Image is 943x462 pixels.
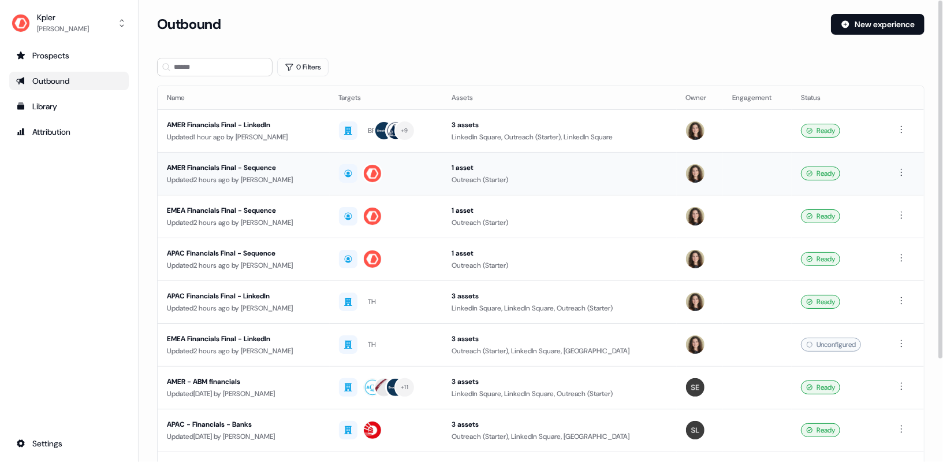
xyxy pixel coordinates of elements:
[167,419,320,430] div: APAC - Financials - Banks
[686,293,705,311] img: Alexandra
[368,296,377,308] div: TH
[801,338,861,352] div: Unconfigured
[16,438,122,449] div: Settings
[801,124,840,138] div: Ready
[452,131,668,143] div: LinkedIn Square, Outreach (Starter), LinkedIn Square
[723,86,792,109] th: Engagement
[686,121,705,140] img: Alexandra
[442,86,677,109] th: Assets
[801,167,840,180] div: Ready
[167,431,320,442] div: Updated [DATE] by [PERSON_NAME]
[452,419,668,430] div: 3 assets
[277,58,329,76] button: 0 Filters
[158,86,330,109] th: Name
[452,431,668,442] div: Outreach (Starter), LinkedIn Square, [GEOGRAPHIC_DATA]
[452,260,668,271] div: Outreach (Starter)
[9,434,129,453] a: Go to integrations
[452,302,668,314] div: LinkedIn Square, LinkedIn Square, Outreach (Starter)
[452,119,668,131] div: 3 assets
[801,209,840,223] div: Ready
[452,247,668,259] div: 1 asset
[368,125,377,136] div: BR
[167,205,320,216] div: EMEA Financials Final - Sequence
[167,260,320,271] div: Updated 2 hours ago by [PERSON_NAME]
[677,86,724,109] th: Owner
[167,217,320,228] div: Updated 2 hours ago by [PERSON_NAME]
[167,388,320,400] div: Updated [DATE] by [PERSON_NAME]
[801,252,840,266] div: Ready
[452,217,668,228] div: Outreach (Starter)
[167,333,320,345] div: EMEA Financials Final - LinkedIn
[157,16,221,33] h3: Outbound
[16,101,122,112] div: Library
[9,97,129,116] a: Go to templates
[16,50,122,61] div: Prospects
[401,125,408,136] div: + 9
[686,335,705,354] img: Alexandra
[9,72,129,90] a: Go to outbound experience
[330,86,442,109] th: Targets
[9,123,129,141] a: Go to attribution
[167,345,320,357] div: Updated 2 hours ago by [PERSON_NAME]
[686,207,705,226] img: Alexandra
[167,162,320,173] div: AMER Financials Final - Sequence
[167,247,320,259] div: APAC Financials Final - Sequence
[792,86,885,109] th: Status
[452,388,668,400] div: LinkedIn Square, LinkedIn Square, Outreach (Starter)
[801,380,840,394] div: Ready
[16,75,122,87] div: Outbound
[452,205,668,216] div: 1 asset
[167,174,320,186] div: Updated 2 hours ago by [PERSON_NAME]
[686,164,705,183] img: Alexandra
[16,126,122,138] div: Attribution
[452,174,668,186] div: Outreach (Starter)
[831,14,925,35] button: New experience
[801,295,840,309] div: Ready
[686,378,705,397] img: Sabastian
[37,23,89,35] div: [PERSON_NAME]
[686,421,705,439] img: Shi Jia
[167,376,320,387] div: AMER - ABM financials
[452,345,668,357] div: Outreach (Starter), LinkedIn Square, [GEOGRAPHIC_DATA]
[801,423,840,437] div: Ready
[167,290,320,302] div: APAC Financials Final - LinkedIn
[9,9,129,37] button: Kpler[PERSON_NAME]
[167,131,320,143] div: Updated 1 hour ago by [PERSON_NAME]
[452,376,668,387] div: 3 assets
[452,290,668,302] div: 3 assets
[167,119,320,131] div: AMER Financials Final - LinkedIn
[368,339,377,350] div: TH
[452,162,668,173] div: 1 asset
[9,46,129,65] a: Go to prospects
[37,12,89,23] div: Kpler
[452,333,668,345] div: 3 assets
[686,250,705,268] img: Alexandra
[401,382,408,393] div: + 11
[167,302,320,314] div: Updated 2 hours ago by [PERSON_NAME]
